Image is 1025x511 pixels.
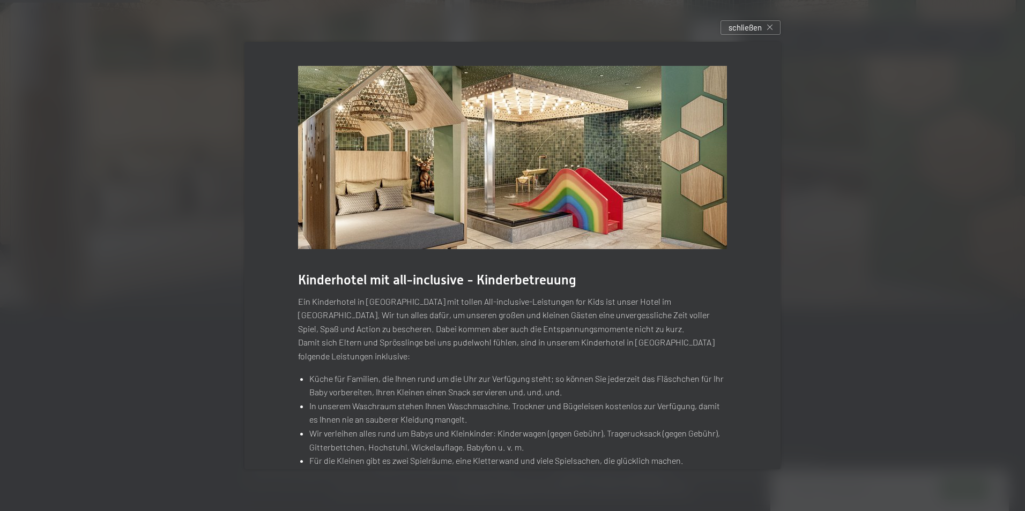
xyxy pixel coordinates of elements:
[298,272,576,288] span: Kinderhotel mit all-inclusive - Kinderbetreuung
[298,66,727,249] img: Wellnesshotels - Babybecken - Kinderwelt - Luttach - Ahrntal
[309,399,727,426] li: In unserem Waschraum stehen Ihnen Waschmaschine, Trockner und Bügeleisen kostenlos zur Verfügung,...
[729,22,762,33] span: schließen
[309,426,727,454] li: Wir verleihen alles rund um Babys und Kleinkinder: Kinderwagen (gegen Gebühr), Tragerucksack (geg...
[298,295,727,363] p: Ein Kinderhotel in [GEOGRAPHIC_DATA] mit tollen All-inclusive-Leistungen for Kids ist unser Hotel...
[309,372,727,399] li: Küche für Familien, die Ihnen rund um die Uhr zur Verfügung steht; so können Sie jederzeit das Fl...
[309,468,727,482] li: Im Familienpool und in der Familiensauna entspannen und planschen Sie alle gemeinsam.
[309,454,727,468] li: Für die Kleinen gibt es zwei Spielräume, eine Kletterwand und viele Spielsachen, die glücklich ma...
